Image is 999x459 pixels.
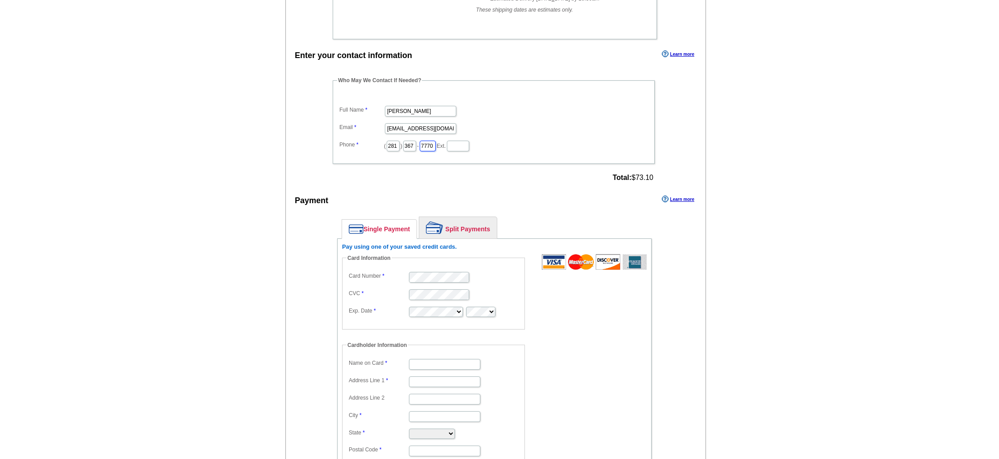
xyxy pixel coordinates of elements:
[337,138,650,152] dd: ( ) - Ext.
[347,254,392,262] legend: Card Information
[342,220,417,238] a: Single Payment
[419,217,497,238] a: Split Payments
[662,196,694,203] a: Learn more
[349,289,408,297] label: CVC
[349,307,408,315] label: Exp. Date
[349,429,408,437] label: State
[426,221,443,234] img: split-payment.png
[342,243,647,250] h6: Pay using one of your saved credit cards.
[349,272,408,280] label: Card Number
[349,224,363,234] img: single-payment.png
[662,50,694,58] a: Learn more
[339,141,384,149] label: Phone
[349,394,408,402] label: Address Line 2
[337,76,422,84] legend: Who May We Contact If Needed?
[349,411,408,419] label: City
[295,195,328,207] div: Payment
[339,106,384,114] label: Full Name
[339,123,384,131] label: Email
[542,254,647,270] img: acceptedCards.gif
[349,376,408,384] label: Address Line 1
[821,251,999,459] iframe: LiveChat chat widget
[476,7,573,13] em: These shipping dates are estimates only.
[613,174,632,181] strong: Total:
[613,174,653,182] span: $73.10
[347,341,408,349] legend: Cardholder Information
[349,446,408,454] label: Postal Code
[349,359,408,367] label: Name on Card
[295,50,412,62] div: Enter your contact information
